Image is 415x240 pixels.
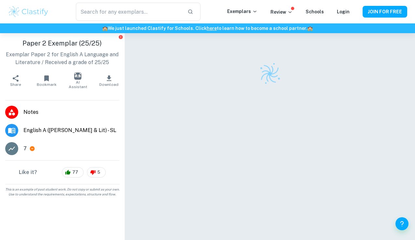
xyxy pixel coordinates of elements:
img: Clastify logo [255,60,284,88]
a: Login [337,9,350,14]
button: AI Assistant [62,72,93,90]
div: 5 [87,167,106,178]
button: Report issue [118,34,123,39]
button: Bookmark [31,72,62,90]
span: Notes [23,108,119,116]
a: here [207,26,217,31]
span: 🏫 [102,26,108,31]
span: 77 [69,169,82,176]
span: Bookmark [37,82,57,87]
h6: We just launched Clastify for Schools. Click to learn how to become a school partner. [1,25,414,32]
p: Review [270,8,293,16]
p: 7 [23,145,27,153]
h1: Paper 2 Exemplar (25/25) [5,38,119,48]
span: 🏫 [307,26,313,31]
span: AI Assistant [66,80,90,89]
span: 5 [94,169,104,176]
button: JOIN FOR FREE [363,6,407,18]
div: 77 [62,167,84,178]
button: Help and Feedback [395,217,408,230]
span: English A ([PERSON_NAME] & Lit) - SL [23,127,119,134]
h6: Like it? [19,168,37,176]
input: Search for any exemplars... [76,3,182,21]
img: AI Assistant [74,73,81,80]
button: Download [93,72,125,90]
p: Exemplars [227,8,257,15]
span: This is an example of past student work. Do not copy or submit as your own. Use to understand the... [3,187,122,197]
img: Clastify logo [8,5,49,18]
a: Schools [306,9,324,14]
span: Share [10,82,21,87]
p: Exemplar Paper 2 for English A Language and Literature / Received a grade of 25/25 [5,51,119,66]
span: Download [99,82,118,87]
